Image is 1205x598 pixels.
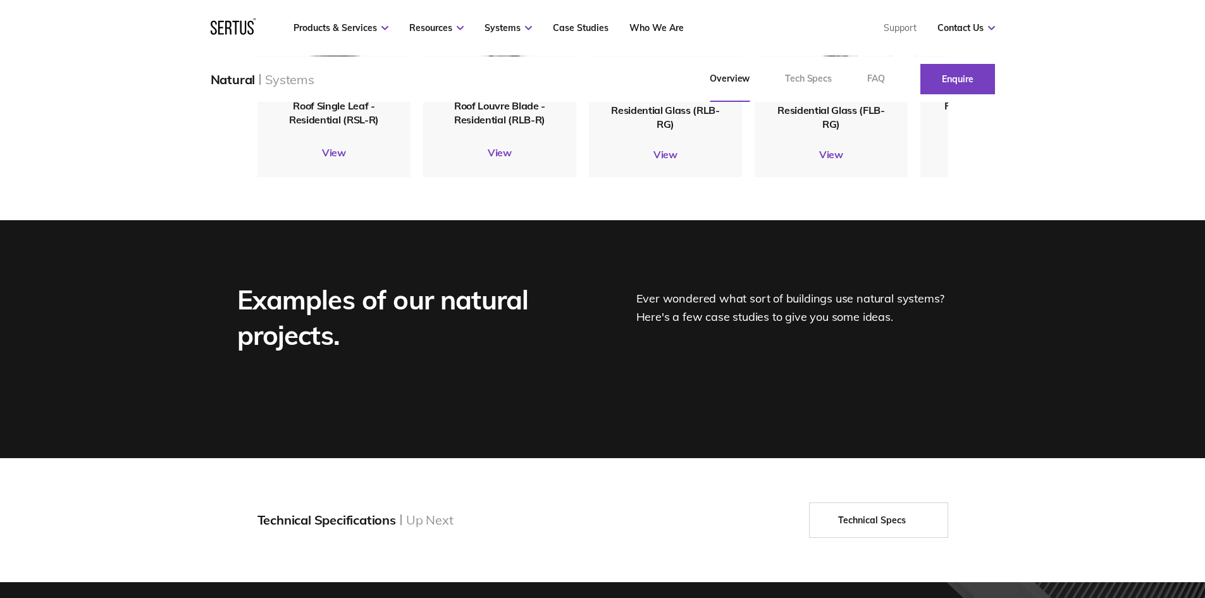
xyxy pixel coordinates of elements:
[265,72,314,87] div: Systems
[920,146,1073,159] a: View
[636,282,968,353] div: Ever wondered what sort of buildings use natural systems? Here's a few case studies to give you s...
[406,512,454,528] div: Up Next
[289,99,379,125] span: Roof Single Leaf - Residential (RSL-R)
[884,22,917,34] a: Support
[237,282,579,353] div: Examples of our natural projects.
[920,64,995,94] a: Enquire
[211,72,256,87] div: Natural
[977,451,1205,598] iframe: Chat Widget
[257,146,411,159] a: View
[553,22,609,34] a: Case Studies
[589,148,742,161] a: View
[611,89,720,130] span: Roof Louvre Blade - Residential Glass (RLB-RG)
[850,56,903,102] a: FAQ
[423,146,576,159] a: View
[755,148,908,161] a: View
[809,502,948,538] a: Technical Specs
[257,512,396,528] div: Technical Specifications
[485,22,532,34] a: Systems
[767,56,850,102] a: Tech Specs
[454,99,545,125] span: Roof Louvre Blade - Residential (RLB-R)
[409,22,464,34] a: Resources
[777,89,885,130] span: Façade Louvre Blade – Residential Glass (FLB-RG)
[937,22,995,34] a: Contact Us
[294,22,388,34] a: Products & Services
[629,22,684,34] a: Who We Are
